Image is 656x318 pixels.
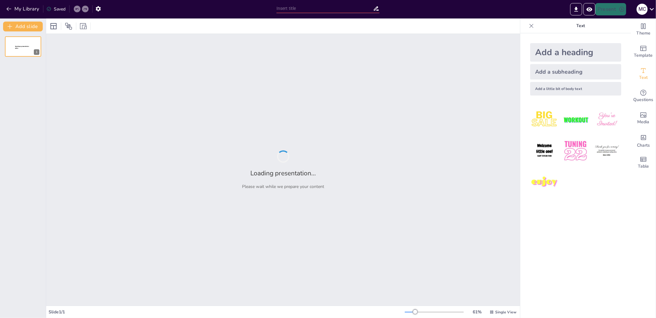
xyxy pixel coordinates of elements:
[495,310,516,315] span: Single View
[631,107,656,129] div: Add images, graphics, shapes or video
[5,4,42,14] button: My Library
[637,3,648,15] button: M C
[636,30,650,37] span: Theme
[570,3,582,15] button: Export to PowerPoint
[634,52,653,59] span: Template
[634,96,654,103] span: Questions
[3,22,43,31] button: Add slide
[631,18,656,41] div: Change the overall theme
[250,169,316,177] h2: Loading presentation...
[530,105,559,134] img: 1.jpeg
[593,105,621,134] img: 3.jpeg
[530,64,621,79] div: Add a subheading
[638,163,649,170] span: Table
[15,46,29,49] span: Sendsteps presentation editor
[79,21,88,31] div: Resize presentation
[46,6,66,12] div: Saved
[65,22,72,30] span: Position
[637,142,650,149] span: Charts
[583,3,595,15] button: Preview Presentation
[530,43,621,62] div: Add a heading
[637,4,648,15] div: M C
[631,41,656,63] div: Add ready made slides
[631,129,656,152] div: Add charts and graphs
[638,119,650,125] span: Media
[593,137,621,165] img: 6.jpeg
[631,63,656,85] div: Add text boxes
[536,18,625,33] p: Text
[631,152,656,174] div: Add a table
[639,74,648,81] span: Text
[49,21,58,31] div: Layout
[595,3,626,15] button: Present
[34,49,39,55] div: 1
[49,309,405,315] div: Slide 1 / 1
[530,82,621,96] div: Add a little bit of body text
[470,309,485,315] div: 61 %
[561,105,590,134] img: 2.jpeg
[561,137,590,165] img: 5.jpeg
[242,184,324,190] p: Please wait while we prepare your content
[530,168,559,197] img: 7.jpeg
[530,137,559,165] img: 4.jpeg
[276,4,373,13] input: Insert title
[5,36,41,57] div: 1
[631,85,656,107] div: Get real-time input from your audience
